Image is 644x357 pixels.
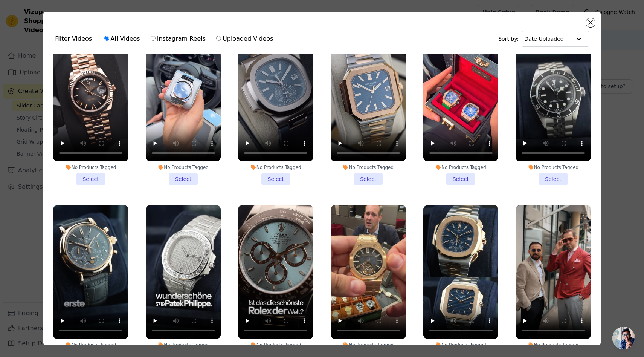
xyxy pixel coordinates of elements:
[146,164,221,170] div: No Products Tagged
[331,164,406,170] div: No Products Tagged
[423,342,499,348] div: No Products Tagged
[146,342,221,348] div: No Products Tagged
[586,18,595,27] button: Close modal
[150,34,206,44] label: Instagram Reels
[516,342,591,348] div: No Products Tagged
[498,31,589,47] div: Sort by:
[216,34,273,44] label: Uploaded Videos
[331,342,406,348] div: No Products Tagged
[516,164,591,170] div: No Products Tagged
[104,34,140,44] label: All Videos
[423,164,499,170] div: No Products Tagged
[238,342,313,348] div: No Products Tagged
[53,342,128,348] div: No Products Tagged
[612,327,635,349] div: Chat öffnen
[55,30,277,47] div: Filter Videos:
[53,164,128,170] div: No Products Tagged
[238,164,313,170] div: No Products Tagged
